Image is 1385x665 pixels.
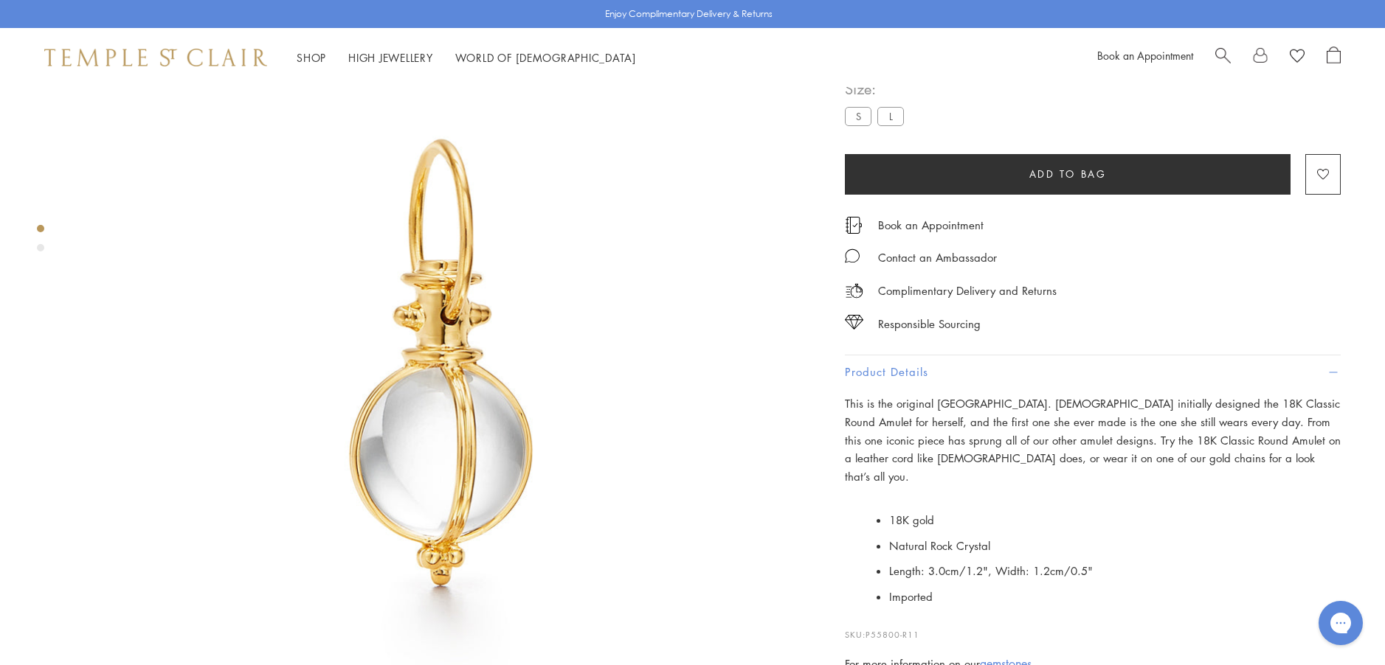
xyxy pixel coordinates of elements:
span: Imported [889,589,933,604]
label: S [845,107,871,125]
p: Complimentary Delivery and Returns [878,282,1057,300]
a: Search [1215,46,1231,69]
button: Add to bag [845,154,1291,195]
a: ShopShop [297,50,326,65]
span: 18K gold [889,512,934,527]
nav: Main navigation [297,49,636,67]
a: Open Shopping Bag [1327,46,1341,69]
img: Temple St. Clair [44,49,267,66]
a: High JewelleryHigh Jewellery [348,50,433,65]
a: View Wishlist [1290,46,1305,69]
a: World of [DEMOGRAPHIC_DATA]World of [DEMOGRAPHIC_DATA] [455,50,636,65]
a: Book an Appointment [878,217,984,233]
p: This is the original [GEOGRAPHIC_DATA]. [DEMOGRAPHIC_DATA] initially designed the 18K Classic Rou... [845,394,1341,486]
img: icon_sourcing.svg [845,315,863,330]
span: Length: 3.0cm/1.2", Width: 1.2cm/0.5" [889,563,1093,578]
p: Enjoy Complimentary Delivery & Returns [605,7,773,21]
img: icon_delivery.svg [845,282,863,300]
span: Size: [845,77,910,101]
span: Add to bag [1029,166,1107,182]
span: P55800-R11 [866,629,919,640]
img: MessageIcon-01_2.svg [845,248,860,263]
button: Product Details [845,355,1341,389]
span: Natural Rock Crystal [889,538,990,553]
a: Book an Appointment [1097,48,1193,63]
img: icon_appointment.svg [845,217,863,234]
p: SKU: [845,613,1341,641]
div: Contact an Ambassador [878,248,997,267]
div: Product gallery navigation [37,221,44,263]
iframe: Gorgias live chat messenger [1311,596,1370,650]
div: Responsible Sourcing [878,315,981,333]
label: L [877,107,904,125]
